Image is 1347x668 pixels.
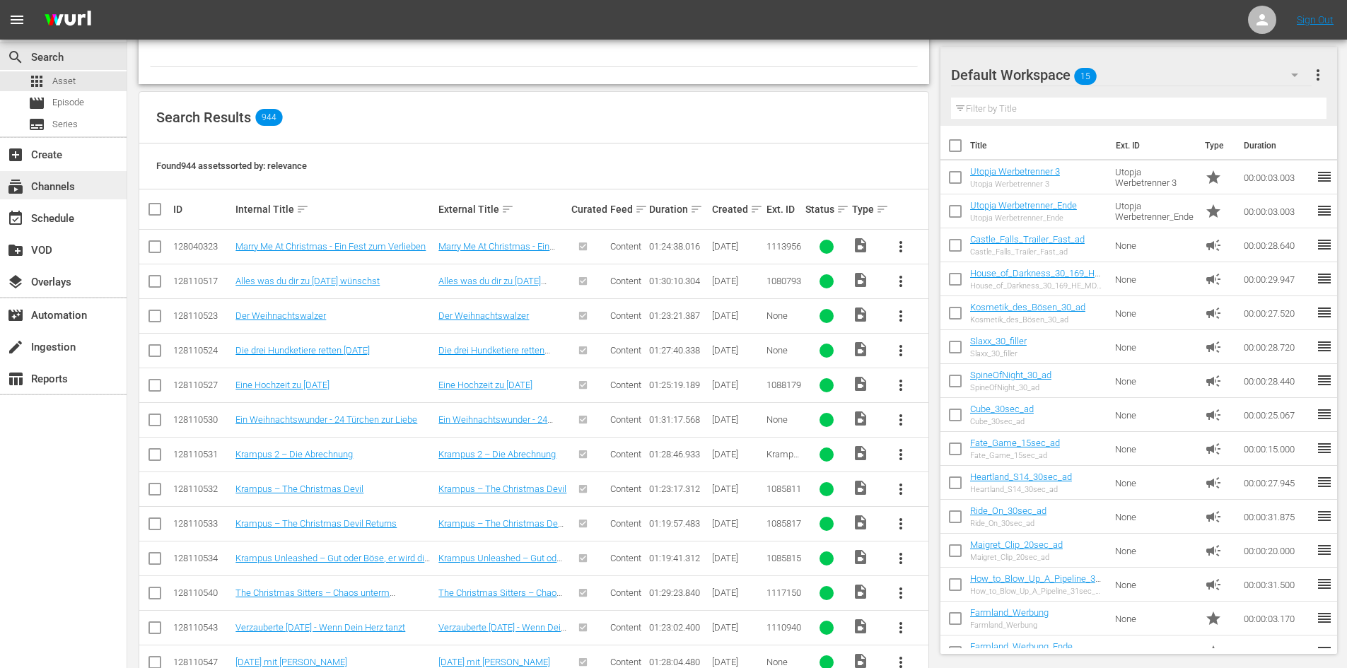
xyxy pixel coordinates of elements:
button: more_vert [884,472,918,506]
div: 128110523 [173,310,231,321]
span: Content [610,241,641,252]
span: sort [836,203,849,216]
button: more_vert [884,438,918,471]
a: Eine Hochzeit zu [DATE] [438,380,532,390]
span: 1085815 [766,553,801,563]
span: more_vert [892,307,909,324]
a: Marry Me At Christmas - Ein Fest zum Verlieben [235,241,426,252]
div: 128110527 [173,380,231,390]
button: more_vert [884,576,918,610]
span: more_vert [892,238,909,255]
span: reorder [1316,406,1333,423]
span: Ad [1205,440,1222,457]
span: Video [852,410,869,427]
div: 128110524 [173,345,231,356]
div: [DATE] [712,622,762,633]
span: 15 [1074,61,1097,91]
div: 128110530 [173,414,231,425]
button: more_vert [884,230,918,264]
div: Fate_Game_15sec_ad [970,451,1060,460]
button: more_vert [884,611,918,645]
div: 128110547 [173,657,231,667]
span: menu [8,11,25,28]
a: Heartland_S14_30sec_ad [970,471,1072,482]
div: 01:28:46.933 [649,449,707,459]
th: Ext. ID [1107,126,1197,165]
span: Content [610,310,641,321]
a: How_to_Blow_Up_A_Pipeline_31sec_ad [970,573,1101,594]
div: Status [805,201,848,218]
div: 128110517 [173,276,231,286]
span: sort [501,203,514,216]
div: [DATE] [712,657,762,667]
span: Ad [1205,237,1222,254]
div: 128110531 [173,449,231,459]
div: External Title [438,201,567,218]
span: Promo [1205,203,1222,220]
a: Marry Me At Christmas - Ein Fest zum Verlieben [438,241,555,262]
span: more_vert [892,411,909,428]
button: more_vert [884,368,918,402]
th: Title [970,126,1107,165]
td: Utopja Werbetrenner_Ende [1109,194,1200,228]
span: Asset [52,74,76,88]
div: [DATE] [712,553,762,563]
td: 00:00:29.947 [1238,262,1316,296]
a: The Christmas Sitters – Chaos unterm Weihnachtsbaum [235,587,395,609]
div: ID [173,204,231,215]
div: None [766,414,801,425]
button: more_vert [884,264,918,298]
span: sort [876,203,889,216]
div: [DATE] [712,414,762,425]
span: more_vert [892,342,909,359]
div: 01:27:40.338 [649,345,707,356]
a: [DATE] mit [PERSON_NAME] [438,657,550,667]
td: 00:00:03.170 [1238,602,1316,635]
span: Content [610,518,641,529]
th: Type [1196,126,1235,165]
a: Ein Weihnachtswunder - 24 Türchen zur Liebe [438,414,553,435]
td: 00:00:27.945 [1238,466,1316,500]
a: The Christmas Sitters – Chaos unterm Weihnachtsbaum [438,587,562,609]
div: 128110543 [173,622,231,633]
a: Farmland_Werbung_Ende [970,641,1073,652]
span: Content [610,657,641,667]
span: VOD [7,242,24,259]
div: House_of_Darkness_30_169_HE_MD_Ad [970,281,1104,291]
div: Slaxx_30_filler [970,349,1027,358]
span: sort [296,203,309,216]
a: Die drei Hundketiere retten [DATE] [438,345,550,366]
span: reorder [1316,508,1333,525]
td: None [1109,466,1200,500]
a: Alles was du dir zu [DATE] wünschst [438,276,547,297]
a: Krampus 2 – Die Abrechnung [438,449,556,459]
span: Content [610,276,641,286]
div: [DATE] [712,449,762,459]
span: Content [610,345,641,356]
span: 1088179 [766,380,801,390]
div: 01:23:21.387 [649,310,707,321]
a: Utopja Werbetrenner_Ende [970,200,1077,211]
a: Krampus – The Christmas Devil [235,484,363,494]
button: more_vert [1310,58,1326,92]
div: 01:31:17.568 [649,414,707,425]
div: 128110533 [173,518,231,529]
span: Promo [1205,169,1222,186]
span: reorder [1316,270,1333,287]
a: Verzauberte [DATE] - Wenn Dein Herz tanzt [235,622,405,633]
a: Castle_Falls_Trailer_Fast_ad [970,234,1085,245]
span: more_vert [892,377,909,394]
span: Asset [28,73,45,90]
div: 01:19:41.312 [649,553,707,563]
a: Ride_On_30sec_ad [970,505,1046,516]
td: 00:00:27.520 [1238,296,1316,330]
div: [DATE] [712,587,762,598]
td: None [1109,364,1200,398]
span: Overlays [7,274,24,291]
td: None [1109,228,1200,262]
a: Krampus – The Christmas Devil Returns [438,518,566,539]
span: 1113956 [766,241,801,252]
div: [DATE] [712,380,762,390]
span: 944 [255,109,282,126]
span: more_vert [1310,66,1326,83]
